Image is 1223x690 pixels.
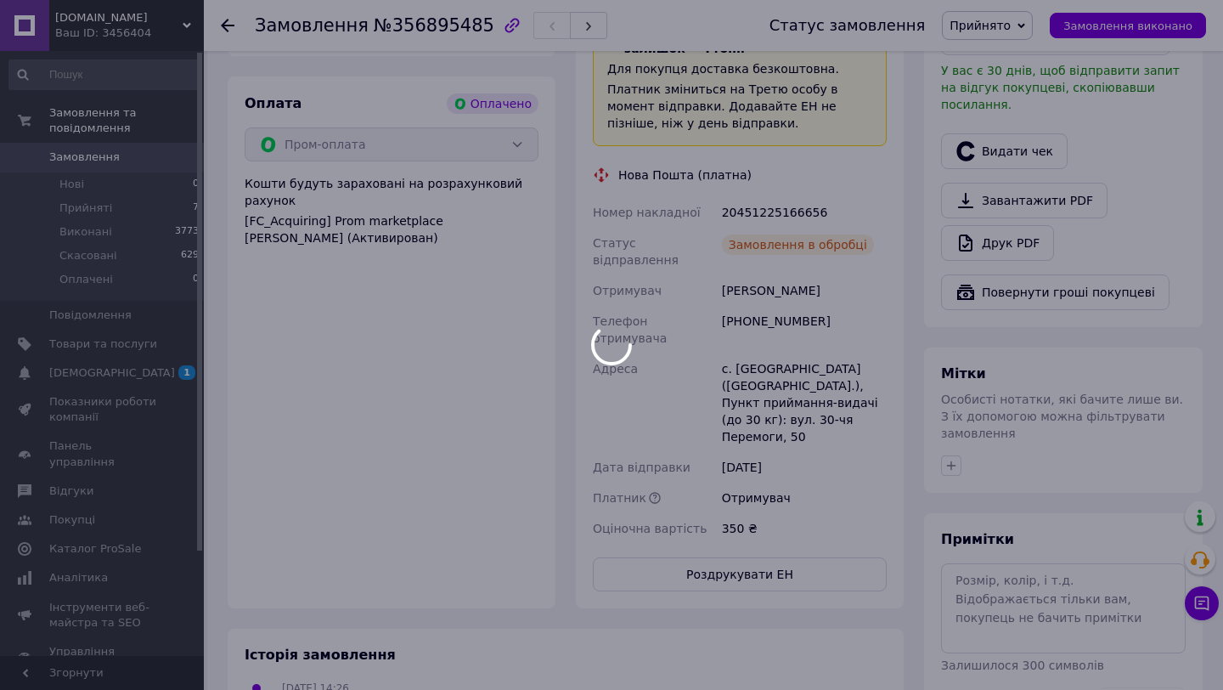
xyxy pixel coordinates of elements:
[1063,20,1192,32] span: Замовлення виконано
[374,15,494,36] span: №356895485
[1185,586,1219,620] button: Чат з покупцем
[245,647,396,663] span: Історія замовлення
[49,570,108,585] span: Аналітика
[49,541,141,557] span: Каталог ProSale
[49,150,120,165] span: Замовлення
[49,512,95,528] span: Покупці
[49,600,157,631] span: Інструменти веб-майстра та SEO
[193,272,199,287] span: 0
[593,522,707,535] span: Оціночна вартість
[593,206,701,219] span: Номер накладної
[245,212,538,246] div: [FC_Acquiring] Prom marketplace [PERSON_NAME] (Активирован)
[593,362,638,376] span: Адреса
[719,275,890,306] div: [PERSON_NAME]
[59,224,112,240] span: Виконані
[941,133,1068,169] button: Видати чек
[769,17,926,34] div: Статус замовлення
[49,308,132,323] span: Повідомлення
[593,314,667,345] span: Телефон отримувача
[607,81,872,132] div: Платник зміниться на Третю особу в момент відправки. Додавайте ЕН не пізніше, ніж у день відправки.
[55,10,183,25] span: Paletka.com.ua
[178,365,195,380] span: 1
[49,484,93,499] span: Відгуки
[49,365,175,381] span: [DEMOGRAPHIC_DATA]
[614,167,756,184] div: Нова Пошта (платна)
[245,95,302,111] span: Оплата
[593,491,646,505] span: Платник
[59,248,117,263] span: Скасовані
[950,19,1011,32] span: Прийнято
[941,274,1169,310] button: Повернути гроші покупцеві
[593,236,679,267] span: Статус відправлення
[941,64,1180,111] span: У вас є 30 днів, щоб відправити запит на відгук покупцеві, скопіювавши посилання.
[941,225,1054,261] a: Друк PDF
[722,235,874,255] div: Замовлення в обробці
[49,337,157,352] span: Товари та послуги
[8,59,200,90] input: Пошук
[941,531,1014,547] span: Примітки
[255,15,369,36] span: Замовлення
[49,105,204,136] span: Замовлення та повідомлення
[941,393,1183,440] span: Особисті нотатки, які бачите лише ви. З їх допомогою можна фільтрувати замовлення
[193,201,199,216] span: 7
[719,513,890,544] div: 350 ₴
[49,438,157,469] span: Панель управління
[719,353,890,452] div: с. [GEOGRAPHIC_DATA] ([GEOGRAPHIC_DATA].), Пункт приймання-видачі (до 30 кг): вул. 30-чя Перемоги...
[593,284,662,297] span: Отримувач
[221,17,234,34] div: Повернутися назад
[719,452,890,483] div: [DATE]
[59,177,84,192] span: Нові
[49,394,157,425] span: Показники роботи компанії
[447,93,538,114] div: Оплачено
[175,224,199,240] span: 3773
[55,25,204,41] div: Ваш ID: 3456404
[59,201,112,216] span: Прийняті
[941,365,986,382] span: Мітки
[593,557,887,591] button: Роздрукувати ЕН
[719,197,890,228] div: 20451225166656
[941,183,1107,218] a: Завантажити PDF
[59,272,113,287] span: Оплачені
[1050,13,1206,38] button: Замовлення виконано
[941,659,1104,672] span: Залишилося 300 символів
[607,60,872,77] div: Для покупця доставка безкоштовна.
[719,483,890,513] div: Отримувач
[193,177,199,192] span: 0
[181,248,199,263] span: 629
[49,644,157,675] span: Управління сайтом
[593,461,690,474] span: Дата відправки
[719,306,890,353] div: [PHONE_NUMBER]
[245,175,538,246] div: Кошти будуть зараховані на розрахунковий рахунок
